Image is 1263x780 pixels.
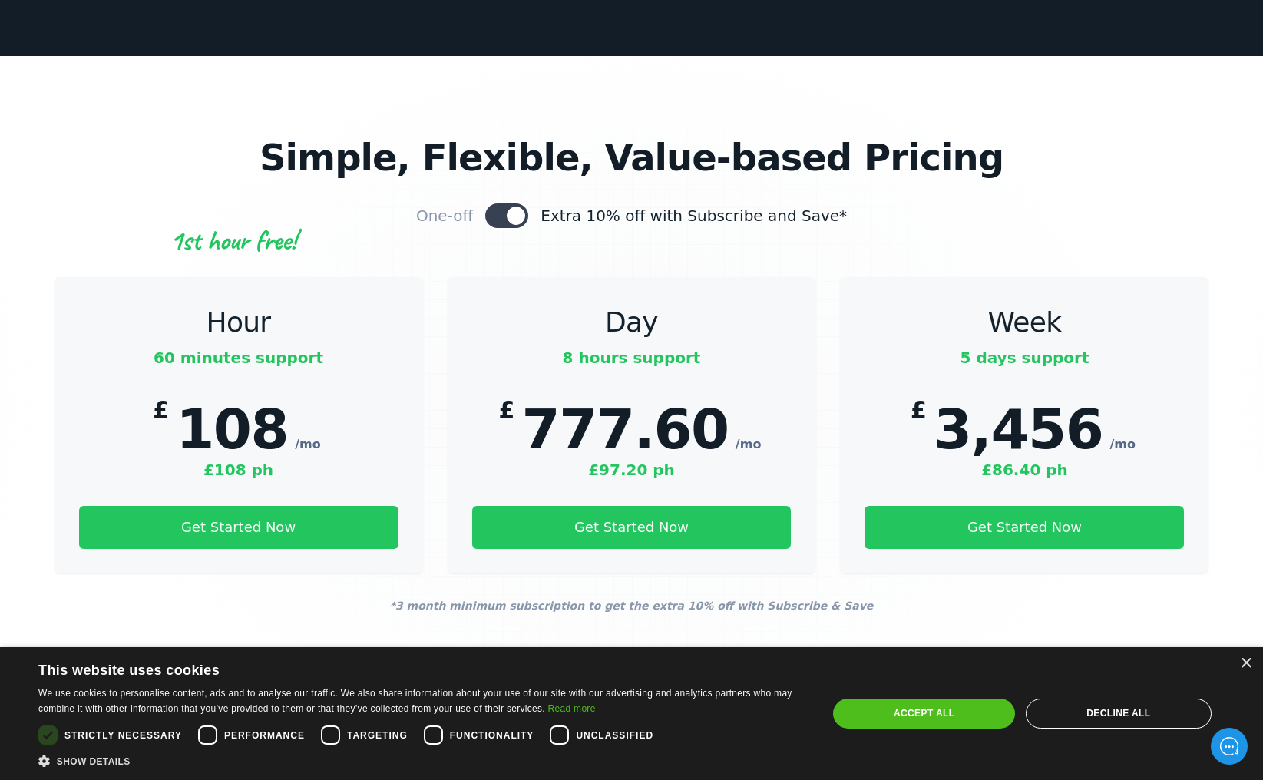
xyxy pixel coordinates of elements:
h1: Hello there! [23,94,284,118]
h3: Week [865,302,1184,343]
span: 3,456 [934,397,1103,461]
span: Performance [224,729,305,742]
p: *3 month minimum subscription to get the extra 10% off with Subscribe & Save [390,598,874,614]
h3: Simple, Flexible, Value-based Pricing [55,130,1209,185]
p: 5 days support [865,346,1184,369]
div: Extra 10% off with Subscribe and Save* [541,204,847,227]
a: Get Started Now [79,506,398,549]
p: £86.40 ph [865,458,1184,481]
span: Targeting [347,729,408,742]
h2: How can we help? [23,121,284,146]
div: Show details [38,753,805,768]
span: /mo [1110,435,1136,454]
span: /mo [736,435,762,454]
span: Strictly necessary [64,729,182,742]
div: This website uses cookies [38,656,766,679]
span: New conversation [99,183,184,195]
iframe: gist-messenger-bubble-iframe [1211,728,1248,765]
span: £ [911,396,927,423]
span: 108 [176,397,288,461]
a: Read more, opens a new window [548,703,596,714]
h3: Hour [79,302,398,343]
span: Unclassified [576,729,653,742]
a: Get Started Now [472,506,792,549]
div: Decline all [1026,699,1212,728]
img: 1st Hour Free [174,228,303,253]
p: 60 minutes support [79,346,398,369]
span: £ [153,396,169,423]
a: Get Started Now [865,506,1184,549]
button: New conversation [24,174,283,204]
div: One-off [416,204,473,227]
span: We use cookies to personalise content, ads and to analyse our traffic. We also share information ... [38,688,792,714]
div: Accept all [833,699,1014,728]
img: Company Logo [23,25,112,49]
span: Functionality [450,729,534,742]
span: /mo [295,435,321,454]
p: 8 hours support [472,346,792,369]
p: £97.20 ph [472,458,792,481]
h3: Day [472,302,792,343]
span: 777.60 [522,397,729,461]
p: £108 ph [79,458,398,481]
span: Show details [57,756,131,767]
span: £ [499,396,515,423]
div: Close [1240,658,1251,669]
